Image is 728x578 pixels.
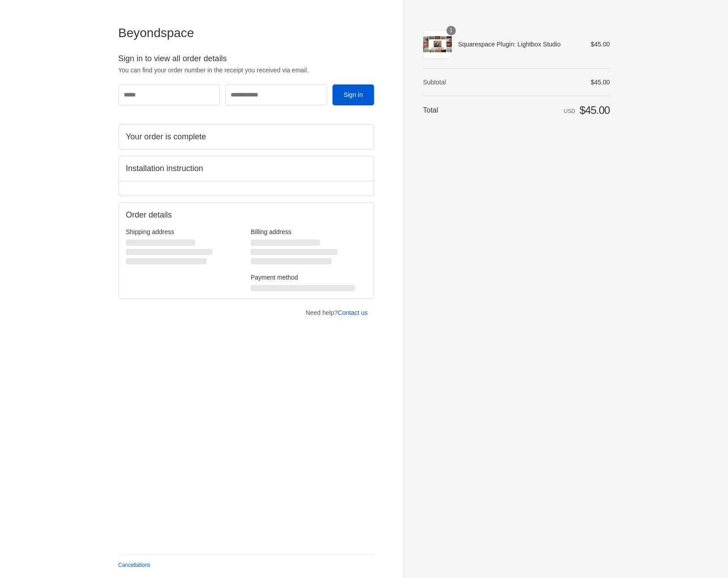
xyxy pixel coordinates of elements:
[580,104,610,116] span: $45.00
[338,309,368,316] a: Contact us
[423,78,478,86] th: Subtotal
[458,40,578,48] span: Squarespace Plugin: Lightbox Studio
[126,132,366,142] h2: Your order is complete
[564,108,575,114] span: USD
[118,562,151,568] a: Cancellations
[591,79,610,86] span: $45.00
[446,26,456,35] span: 1
[118,26,194,40] span: Beyondspace
[126,210,246,220] h2: Order details
[126,163,366,174] h2: Installation instruction
[251,273,366,281] h3: Payment method
[332,84,374,105] button: Sign in
[251,228,366,236] h3: Billing address
[306,308,368,318] p: Need help?
[591,41,610,48] span: $45.00
[118,66,374,75] p: You can find your order number in the receipt you received via email.
[423,106,438,114] span: Total
[118,54,374,64] h2: Sign in to view all order details
[126,228,242,236] h3: Shipping address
